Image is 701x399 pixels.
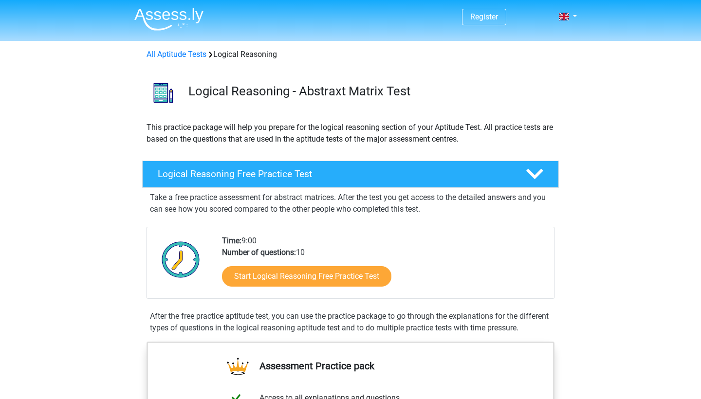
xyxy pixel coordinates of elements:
[222,266,391,287] a: Start Logical Reasoning Free Practice Test
[150,192,551,215] p: Take a free practice assessment for abstract matrices. After the test you get access to the detai...
[134,8,203,31] img: Assessly
[222,236,241,245] b: Time:
[147,50,206,59] a: All Aptitude Tests
[147,122,554,145] p: This practice package will help you prepare for the logical reasoning section of your Aptitude Te...
[470,12,498,21] a: Register
[188,84,551,99] h3: Logical Reasoning - Abstraxt Matrix Test
[215,235,554,298] div: 9:00 10
[143,49,558,60] div: Logical Reasoning
[138,161,563,188] a: Logical Reasoning Free Practice Test
[222,248,296,257] b: Number of questions:
[146,310,555,334] div: After the free practice aptitude test, you can use the practice package to go through the explana...
[158,168,510,180] h4: Logical Reasoning Free Practice Test
[143,72,184,113] img: logical reasoning
[156,235,205,284] img: Clock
